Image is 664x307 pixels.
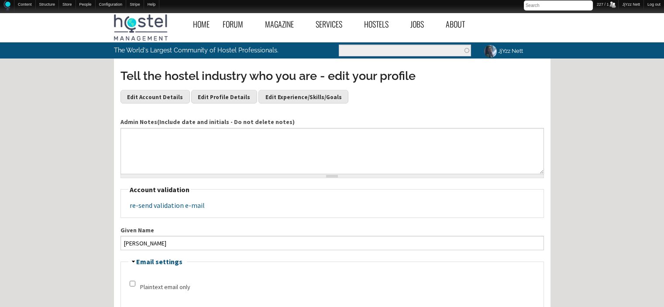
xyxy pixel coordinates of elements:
a: Edit Profile Details [191,90,257,103]
input: Enter the terms you wish to search for. [339,45,471,56]
a: About [439,14,480,34]
a: Magazine [258,14,309,34]
label: Given Name [120,226,544,235]
img: Hostel Management Home [114,14,168,41]
label: Plaintext email only [140,283,190,292]
h3: Tell the hostel industry who you are - edit your profile [120,68,544,84]
a: Edit Experience/Skills/Goals [258,90,348,103]
a: JjYzz Nett [478,42,528,59]
a: Home [186,14,216,34]
a: Hostels [358,14,404,34]
span: Account validation [130,185,189,194]
a: re-send validation e-mail [130,201,205,210]
input: Search [524,0,593,10]
a: Jobs [404,14,439,34]
a: Services [309,14,358,34]
input: Check this option if you do not wish to receive email messages with graphics and styles. [130,281,135,286]
img: JjYzz Nett's picture [483,44,498,59]
a: Email settings [136,257,182,266]
label: Admin Notes(Include date and initials - Do not delete notes) [120,117,544,127]
p: The World's Largest Community of Hostel Professionals. [114,42,296,58]
img: Home [3,0,10,10]
a: Edit Account Details [120,90,190,103]
a: Forum [216,14,258,34]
